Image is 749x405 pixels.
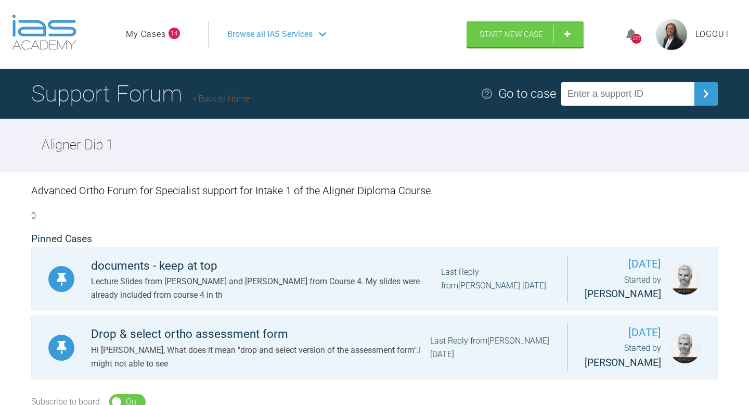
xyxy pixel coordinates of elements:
[585,324,661,341] span: [DATE]
[12,15,76,50] img: logo-light.3e3ef733.png
[31,231,718,247] h2: Pinned Cases
[480,30,543,39] span: Start New Case
[481,87,493,100] img: help.e70b9f3d.svg
[585,341,661,371] div: Started by
[430,334,551,361] div: Last Reply from [PERSON_NAME] [DATE]
[55,273,68,286] img: Pinned
[169,28,180,39] span: 14
[467,21,584,47] a: Start New Case
[91,325,430,344] div: Drop & select ortho assessment form
[695,28,730,41] a: Logout
[631,34,641,44] div: 221
[227,28,313,41] span: Browse all IAS Services
[91,344,430,370] div: Hi [PERSON_NAME], What does it mean "drop and select version of the assessment form".I might not ...
[31,315,718,380] a: PinnedDrop & select ortho assessment formHi [PERSON_NAME], What does it mean "drop and select ver...
[561,82,694,106] input: Enter a support ID
[42,134,113,156] h2: Aligner Dip 1
[585,357,661,369] span: [PERSON_NAME]
[441,265,551,292] div: Last Reply from [PERSON_NAME] [DATE]
[91,257,441,275] div: documents - keep at top
[31,75,250,112] h1: Support Forum
[126,28,166,41] a: My Cases
[498,84,556,104] div: Go to case
[91,275,441,301] div: Lecture Slides from [PERSON_NAME] and [PERSON_NAME] from Course 4. My slides were already include...
[31,172,718,209] div: Advanced Ortho Forum for Specialist support for Intake 1 of the Aligner Diploma Course.
[656,19,687,50] img: profile.png
[55,341,68,354] img: Pinned
[669,263,701,295] img: Ross Hobson
[669,332,701,363] img: Ross Hobson
[585,273,661,302] div: Started by
[698,85,714,102] img: chevronRight.28bd32b0.svg
[585,256,661,273] span: [DATE]
[31,247,718,311] a: Pinneddocuments - keep at topLecture Slides from [PERSON_NAME] and [PERSON_NAME] from Course 4. M...
[192,94,250,104] a: Back to Home
[585,288,661,300] span: [PERSON_NAME]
